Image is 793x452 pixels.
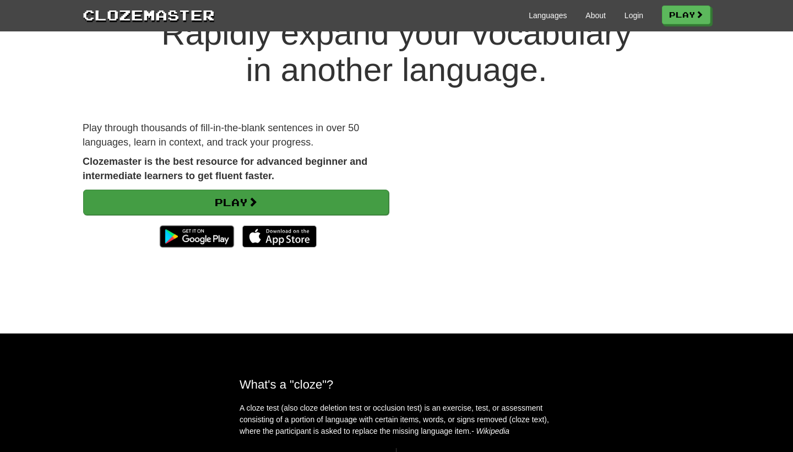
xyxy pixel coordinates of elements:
[242,225,317,247] img: Download_on_the_App_Store_Badge_US-UK_135x40-25178aeef6eb6b83b96f5f2d004eda3bffbb37122de64afbaef7...
[83,156,367,181] strong: Clozemaster is the best resource for advanced beginner and intermediate learners to get fluent fa...
[83,121,388,149] p: Play through thousands of fill-in-the-blank sentences in over 50 languages, learn in context, and...
[240,402,553,437] p: A cloze test (also cloze deletion test or occlusion test) is an exercise, test, or assessment con...
[624,10,643,21] a: Login
[83,190,389,215] a: Play
[585,10,606,21] a: About
[529,10,567,21] a: Languages
[154,220,240,253] img: Get it on Google Play
[662,6,710,24] a: Play
[240,378,553,391] h2: What's a "cloze"?
[471,427,509,435] em: - Wikipedia
[83,4,215,25] a: Clozemaster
